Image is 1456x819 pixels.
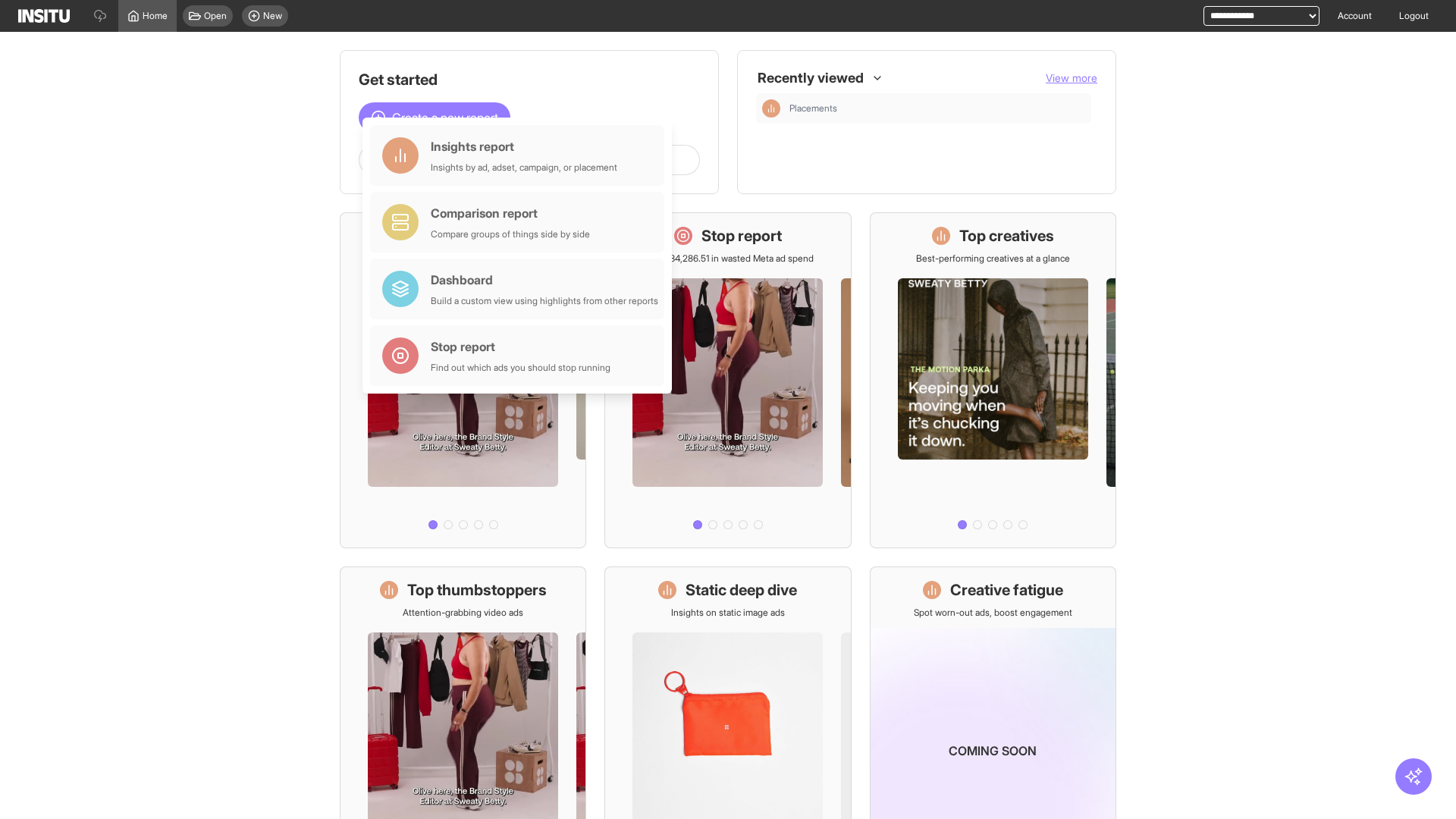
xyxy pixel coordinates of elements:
[204,10,227,22] span: Open
[789,102,837,115] span: Placements
[1046,71,1097,84] span: View more
[431,162,617,174] div: Insights by ad, adset, campaign, or placement
[870,212,1116,548] a: Top creativesBest-performing creatives at a glance
[403,607,523,619] p: Attention-grabbing video ads
[431,337,610,356] div: Stop report
[431,228,590,240] div: Compare groups of things side by side
[916,253,1070,265] p: Best-performing creatives at a glance
[392,108,498,127] span: Create a new report
[431,362,610,374] div: Find out which ads you should stop running
[143,10,168,22] span: Home
[431,295,658,307] div: Build a custom view using highlights from other reports
[359,69,700,90] h1: Get started
[431,137,617,155] div: Insights report
[642,253,814,265] p: Save £34,286.51 in wasted Meta ad spend
[671,607,785,619] p: Insights on static image ads
[789,102,1085,115] span: Placements
[431,204,590,222] div: Comparison report
[359,102,510,133] button: Create a new report
[959,225,1054,246] h1: Top creatives
[701,225,782,246] h1: Stop report
[407,579,547,601] h1: Top thumbstoppers
[431,271,658,289] div: Dashboard
[340,212,586,548] a: What's live nowSee all active ads instantly
[604,212,851,548] a: Stop reportSave £34,286.51 in wasted Meta ad spend
[1046,71,1097,86] button: View more
[263,10,282,22] span: New
[686,579,797,601] h1: Static deep dive
[762,99,780,118] div: Insights
[18,9,70,23] img: Logo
